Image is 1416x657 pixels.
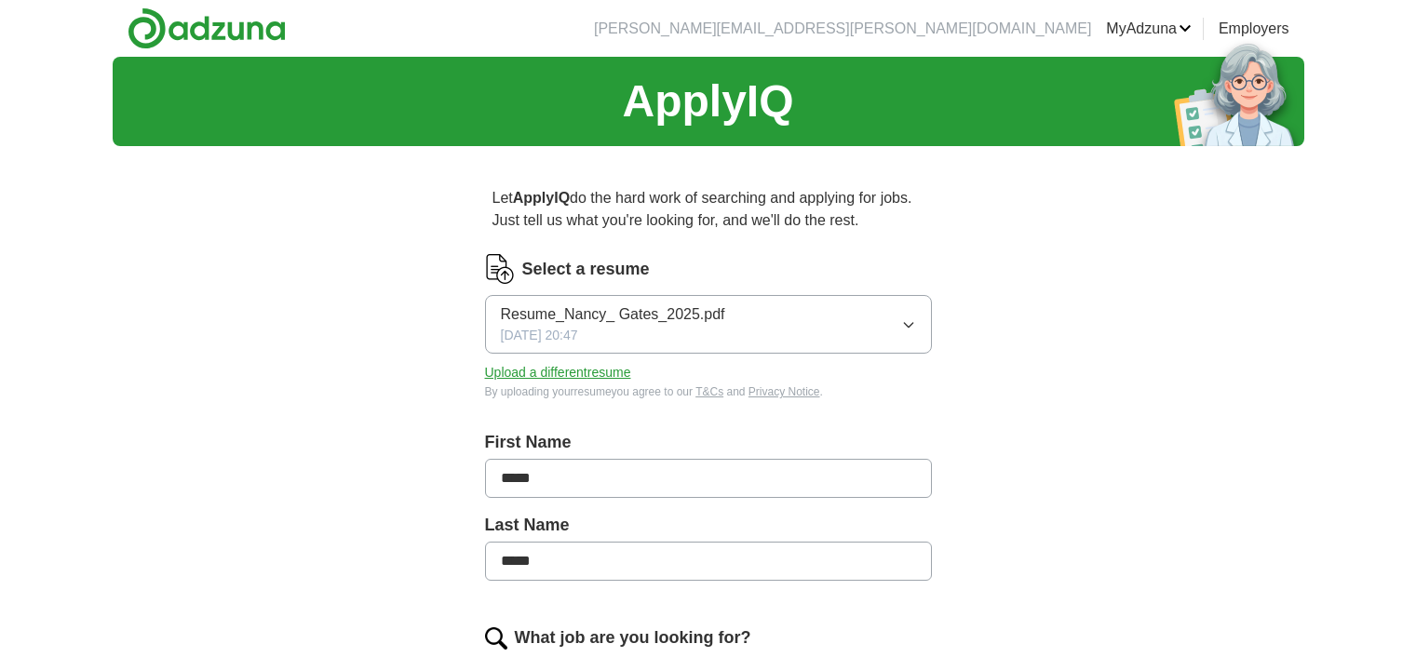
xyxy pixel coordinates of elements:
img: search.png [485,627,507,650]
label: Select a resume [522,257,650,282]
p: Let do the hard work of searching and applying for jobs. Just tell us what you're looking for, an... [485,180,932,239]
span: Resume_Nancy_ Gates_2025.pdf [501,303,725,326]
strong: ApplyIQ [513,190,570,206]
span: [DATE] 20:47 [501,326,578,345]
img: CV Icon [485,254,515,284]
img: Adzuna logo [128,7,286,49]
div: By uploading your resume you agree to our and . [485,383,932,400]
a: Privacy Notice [748,385,820,398]
label: What job are you looking for? [515,625,751,650]
button: Upload a differentresume [485,363,631,382]
a: Employers [1219,18,1289,40]
a: T&Cs [695,385,723,398]
label: First Name [485,430,932,455]
h1: ApplyIQ [622,68,793,135]
button: Resume_Nancy_ Gates_2025.pdf[DATE] 20:47 [485,295,932,354]
label: Last Name [485,513,932,538]
a: MyAdzuna [1106,18,1192,40]
li: [PERSON_NAME][EMAIL_ADDRESS][PERSON_NAME][DOMAIN_NAME] [594,18,1091,40]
